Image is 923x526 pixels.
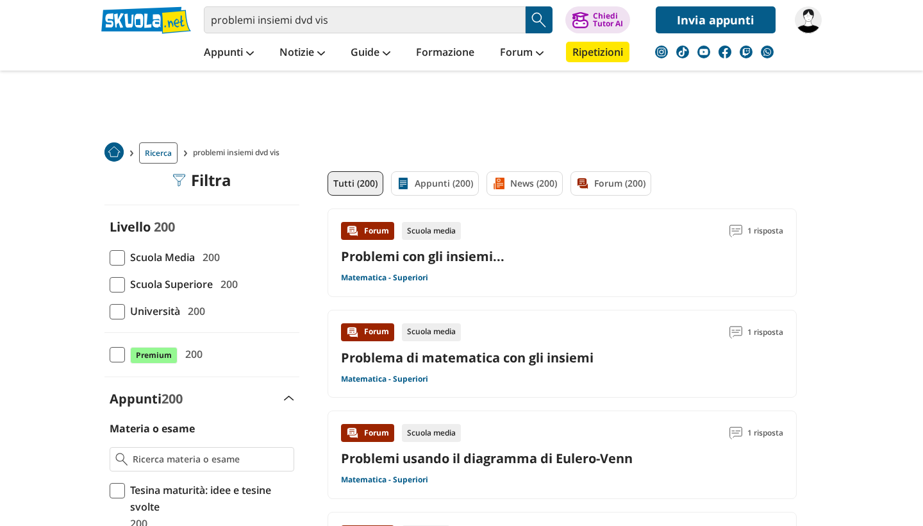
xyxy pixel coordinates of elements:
[526,6,553,33] button: Search Button
[719,46,731,58] img: facebook
[486,171,563,196] a: News (200)
[747,323,783,341] span: 1 risposta
[341,424,394,442] div: Forum
[180,346,203,362] span: 200
[729,326,742,339] img: Commenti lettura
[162,390,183,407] span: 200
[110,390,183,407] label: Appunti
[201,42,257,65] a: Appunti
[215,276,238,293] span: 200
[593,12,623,28] div: Chiedi Tutor AI
[413,42,478,65] a: Formazione
[341,450,633,467] a: Problemi usando il diagramma di Eulero-Venn
[529,10,549,30] img: Cerca appunti, riassunti o versioni
[346,326,359,339] img: Forum contenuto
[110,218,151,235] label: Livello
[565,6,630,33] button: ChiediTutor AI
[104,142,124,164] a: Home
[341,222,394,240] div: Forum
[204,6,526,33] input: Cerca appunti, riassunti o versioni
[570,171,651,196] a: Forum (200)
[193,142,285,164] span: problemi insiemi dvd vis
[729,225,742,237] img: Commenti lettura
[391,171,479,196] a: Appunti (200)
[154,218,175,235] span: 200
[402,323,461,341] div: Scuola media
[115,453,128,466] img: Ricerca materia o esame
[676,46,689,58] img: tiktok
[341,374,428,384] a: Matematica - Superiori
[761,46,774,58] img: WhatsApp
[341,323,394,341] div: Forum
[276,42,328,65] a: Notizie
[104,142,124,162] img: Home
[328,171,383,196] a: Tutti (200)
[729,427,742,439] img: Commenti lettura
[284,396,294,401] img: Apri e chiudi sezione
[183,303,205,319] span: 200
[347,42,394,65] a: Guide
[566,42,629,62] a: Ripetizioni
[747,424,783,442] span: 1 risposta
[173,174,186,187] img: Filtra filtri mobile
[110,421,195,436] label: Materia o esame
[697,46,710,58] img: youtube
[133,453,288,466] input: Ricerca materia o esame
[197,249,220,266] span: 200
[341,273,428,283] a: Matematica - Superiori
[125,482,294,515] span: Tesina maturità: idee e tesine svolte
[576,177,589,190] img: Forum filtro contenuto
[139,142,178,164] a: Ricerca
[341,349,594,366] a: Problema di matematica con gli insiemi
[125,303,180,319] span: Università
[125,249,195,266] span: Scuola Media
[656,6,776,33] a: Invia appunti
[346,225,359,237] img: Forum contenuto
[655,46,668,58] img: instagram
[173,171,231,189] div: Filtra
[341,475,428,485] a: Matematica - Superiori
[402,424,461,442] div: Scuola media
[740,46,753,58] img: twitch
[346,427,359,439] img: Forum contenuto
[747,222,783,240] span: 1 risposta
[125,276,213,293] span: Scuola Superiore
[795,6,822,33] img: Marcellosarea1
[130,347,178,364] span: Premium
[341,248,504,265] a: Problemi con gli insiemi...
[402,222,461,240] div: Scuola media
[397,177,410,190] img: Appunti filtro contenuto
[492,177,505,190] img: News filtro contenuto
[497,42,547,65] a: Forum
